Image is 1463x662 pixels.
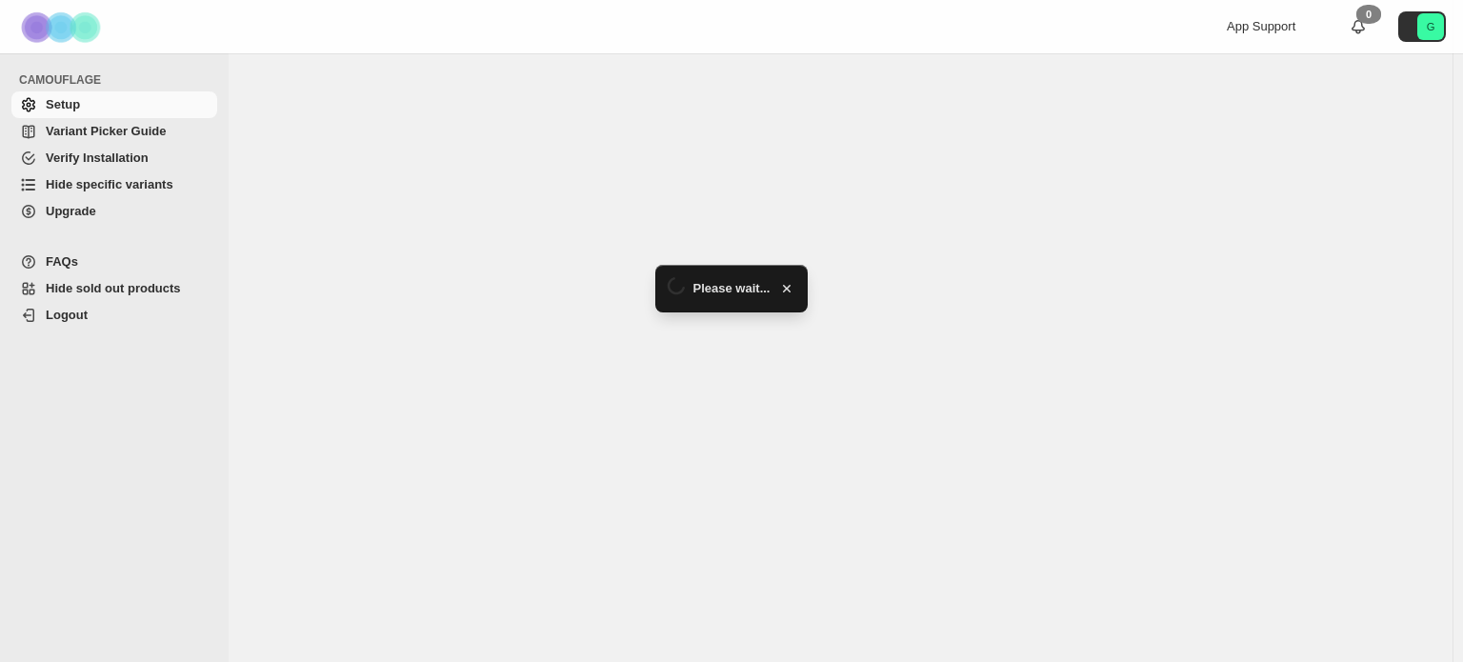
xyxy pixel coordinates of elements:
a: Verify Installation [11,145,217,171]
a: Hide sold out products [11,275,217,302]
span: Please wait... [693,279,771,298]
a: Setup [11,91,217,118]
button: Avatar with initials G [1398,11,1446,42]
span: Avatar with initials G [1417,13,1444,40]
span: Hide specific variants [46,177,173,191]
span: Verify Installation [46,150,149,165]
a: Hide specific variants [11,171,217,198]
span: Variant Picker Guide [46,124,166,138]
img: Camouflage [15,1,110,53]
span: App Support [1227,19,1295,33]
a: Variant Picker Guide [11,118,217,145]
span: FAQs [46,254,78,269]
span: Upgrade [46,204,96,218]
text: G [1427,21,1435,32]
span: CAMOUFLAGE [19,72,219,88]
span: Setup [46,97,80,111]
div: 0 [1356,5,1381,24]
a: FAQs [11,249,217,275]
a: 0 [1349,17,1368,36]
a: Logout [11,302,217,329]
span: Logout [46,308,88,322]
a: Upgrade [11,198,217,225]
span: Hide sold out products [46,281,181,295]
